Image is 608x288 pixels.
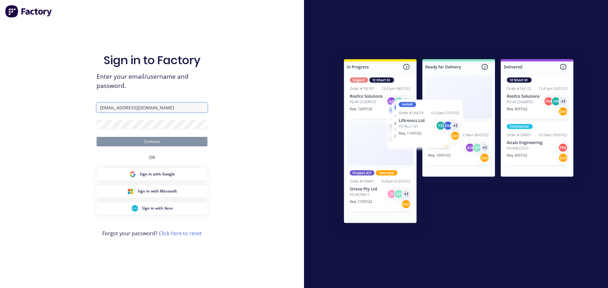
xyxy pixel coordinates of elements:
a: Click here to reset [159,230,202,237]
button: Continue [97,137,207,146]
span: Sign in with Google [140,171,175,177]
img: Google Sign in [130,171,136,177]
img: Factory [5,5,53,18]
div: OR [149,146,155,168]
button: Microsoft Sign inSign in with Microsoft [97,185,207,197]
input: Email/Username [97,103,207,112]
img: Xero Sign in [132,205,138,211]
button: Xero Sign inSign in with Xero [97,202,207,214]
span: Sign in with Microsoft [137,188,177,194]
button: Google Sign inSign in with Google [97,168,207,180]
span: Enter your email/username and password. [97,72,207,90]
h1: Sign in to Factory [104,53,200,67]
img: Sign in [330,46,587,238]
img: Microsoft Sign in [127,188,134,194]
span: Sign in with Xero [142,205,173,211]
span: Forgot your password? [102,230,202,237]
